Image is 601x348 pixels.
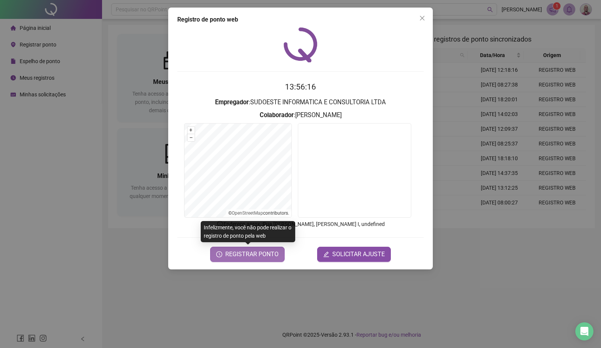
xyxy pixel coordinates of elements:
[187,127,195,134] button: +
[201,221,295,242] div: Infelizmente, você não pode realizar o registro de ponto pela web
[575,322,593,340] div: Open Intercom Messenger
[283,27,318,62] img: QRPoint
[228,210,289,216] li: © contributors.
[317,247,391,262] button: editSOLICITAR AJUSTE
[419,15,425,21] span: close
[416,12,428,24] button: Close
[216,251,222,257] span: clock-circle
[177,15,424,24] div: Registro de ponto web
[323,251,329,257] span: edit
[285,82,316,91] time: 13:56:16
[210,247,285,262] button: REGISTRAR PONTO
[232,210,263,216] a: OpenStreetMap
[187,134,195,141] button: –
[225,250,279,259] span: REGISTRAR PONTO
[177,97,424,107] h3: : SUDOESTE INFORMATICA E CONSULTORIA LTDA
[332,250,385,259] span: SOLICITAR AJUSTE
[177,220,424,228] p: Endereço aprox. : Rua [PERSON_NAME], [PERSON_NAME] I, undefined
[217,220,223,227] span: info-circle
[260,111,294,119] strong: Colaborador
[177,110,424,120] h3: : [PERSON_NAME]
[215,99,249,106] strong: Empregador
